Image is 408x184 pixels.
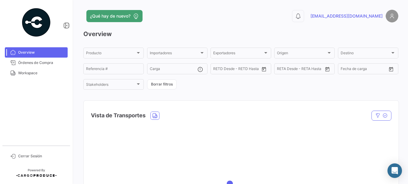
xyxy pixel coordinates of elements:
a: Workspace [5,68,68,78]
span: ¿Qué hay de nuevo? [90,13,130,19]
input: Hasta [356,68,377,72]
span: Overview [18,50,65,55]
span: Destino [341,52,390,56]
span: Workspace [18,70,65,76]
span: [EMAIL_ADDRESS][DOMAIN_NAME] [310,13,383,19]
span: Cerrar Sesión [18,153,65,159]
input: Desde [213,68,224,72]
h4: Vista de Transportes [91,111,146,120]
button: ¿Qué hay de nuevo? [86,10,143,22]
h3: Overview [83,30,398,38]
input: Hasta [292,68,314,72]
span: Origen [277,52,326,56]
button: Open calendar [387,65,396,74]
button: Borrar filtros [147,79,177,89]
input: Hasta [228,68,250,72]
button: Open calendar [259,65,268,74]
input: Desde [277,68,288,72]
a: Órdenes de Compra [5,58,68,68]
span: Exportadores [213,52,263,56]
span: Producto [86,52,136,56]
span: Importadores [150,52,199,56]
button: Open calendar [323,65,332,74]
button: Land [151,112,159,119]
span: Stakeholders [86,83,136,88]
img: powered-by.png [21,7,51,38]
img: placeholder-user.png [386,10,398,22]
a: Overview [5,47,68,58]
input: Desde [341,68,352,72]
span: Órdenes de Compra [18,60,65,65]
div: Abrir Intercom Messenger [387,163,402,178]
